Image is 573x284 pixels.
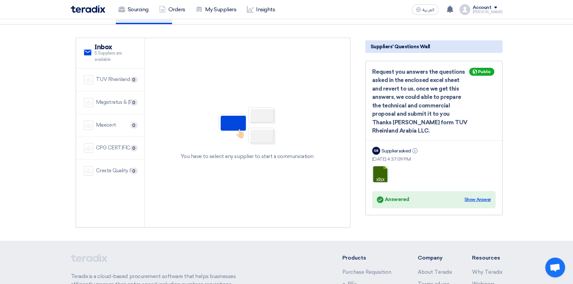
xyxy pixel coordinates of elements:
span: 0 [130,145,138,151]
div: CPG CERTIFICATIONS LLC [96,144,136,152]
div: Maxicert [96,121,116,129]
div: TUV Rheinland Arabia LLC CO [96,76,136,83]
img: company-name [84,143,93,153]
img: Teradix logo [71,5,105,13]
img: profile_test.png [460,4,470,15]
a: Questionnaire_1755092116153.xlsx [373,166,425,206]
div: Supplier asked [381,147,419,154]
span: 0 [130,76,138,83]
span: Public [478,69,491,74]
div: Show Answer [464,196,491,203]
div: Creste Quality & Standardization [96,167,136,175]
a: About Teradix [418,269,452,275]
button: العربية [412,4,438,15]
h2: Inbox [95,43,136,51]
div: Request you answers the questions asked in the enclosed excel sheet and revert to us, once we get... [372,68,496,135]
div: [PERSON_NAME] [473,10,503,14]
a: Why Teradix [472,269,503,275]
span: 5 Suppliers are available [95,50,136,63]
a: Open chat [545,258,565,277]
span: العربية [422,8,434,12]
span: 0 [130,99,138,106]
span: Suppliers' Questions Wall [371,43,430,50]
img: No Partner Selected [214,105,280,147]
a: My Suppliers [191,2,242,17]
div: Magistratus & [PERSON_NAME] [96,99,136,106]
a: Purchase Requisition [342,269,391,275]
span: 0 [130,168,138,174]
a: Insights [242,2,280,17]
div: You have to select any supplier to start a communication [181,152,313,160]
img: company-name [84,166,93,176]
div: [DATE] 4:37:09 PM [372,156,496,163]
img: company-name [84,98,93,107]
img: company-name [84,75,93,84]
li: Products [342,254,398,262]
a: Sourcing [113,2,154,17]
div: Account [473,5,492,11]
a: Orders [154,2,191,17]
li: Company [418,254,452,262]
span: 0 [130,122,138,129]
img: company-name [84,121,93,130]
div: SB [372,147,380,155]
div: Answered [377,195,409,204]
li: Resources [472,254,503,262]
